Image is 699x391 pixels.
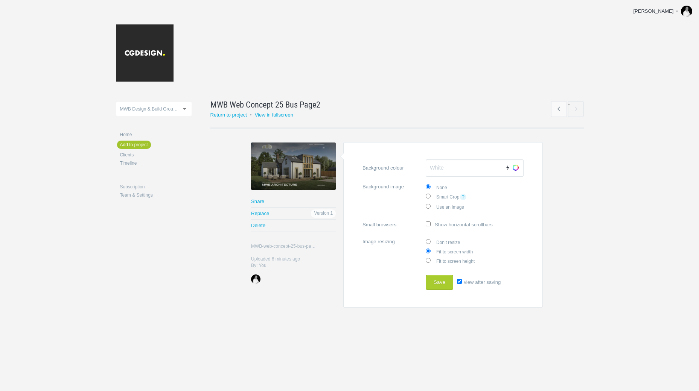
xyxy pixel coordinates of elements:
a: Share [251,195,336,207]
span: Background image [362,182,417,193]
span: Background colour [362,159,417,174]
label: Fit to screen width [426,247,524,256]
input: Fit to screen width [426,249,431,253]
img: b266d24ef14a10db8de91460bb94a5c0 [251,274,260,284]
a: ? [460,194,466,200]
a: [PERSON_NAME] [627,4,695,19]
span: Image resizing [362,237,417,248]
a: MWB Web Concept 25 Bus Page2 [210,99,565,111]
input: Don’t resize [426,239,431,244]
input: Background colourAutoChoose [426,159,524,177]
a: Team & Settings [120,193,192,197]
a: Auto [503,162,510,173]
a: Return to project [210,112,247,118]
button: Save [426,275,453,290]
label: Smart Crop [426,192,524,202]
a: View all by you [251,274,260,284]
img: b266d24ef14a10db8de91460bb94a5c0 [681,6,692,17]
span: MWB Web Concept 25 Bus Page2 [210,99,320,111]
input: Fit to screen height [426,258,431,263]
img: cgdesign-logo_20181107023645.jpg [116,24,174,82]
span: MWB-web-concept-25-bus-pa… [251,243,328,250]
a: Replace [251,208,336,219]
span: Small browsers [362,221,426,227]
a: View in fullscreen [255,112,293,118]
a: Add to project [117,141,151,149]
span: Version 1 [311,209,336,218]
label: None [426,182,524,192]
a: Timeline [120,161,192,165]
label: Fit to screen height [426,256,524,265]
span: MWB Design & Build Group Website [120,106,193,112]
input: Use an image [426,204,431,209]
label: Don’t resize [426,237,524,247]
span: → [568,101,584,117]
div: [PERSON_NAME] [633,8,674,15]
a: Delete [251,220,336,231]
input: view after saving [457,279,462,284]
a: Choose [510,162,521,173]
input: Smart Crop? [426,194,431,199]
label: Show horizontal scrollbars [362,217,524,232]
a: Home [120,132,192,137]
span: Uploaded 6 minutes ago By: You [251,256,300,268]
a: ← [551,101,567,117]
small: • [250,112,252,118]
input: None [426,184,431,189]
a: Subscription [120,185,192,189]
input: Small browsersShow horizontal scrollbars [426,221,431,226]
a: Clients [120,153,192,157]
label: view after saving [457,275,501,290]
label: Use an image [426,202,524,211]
